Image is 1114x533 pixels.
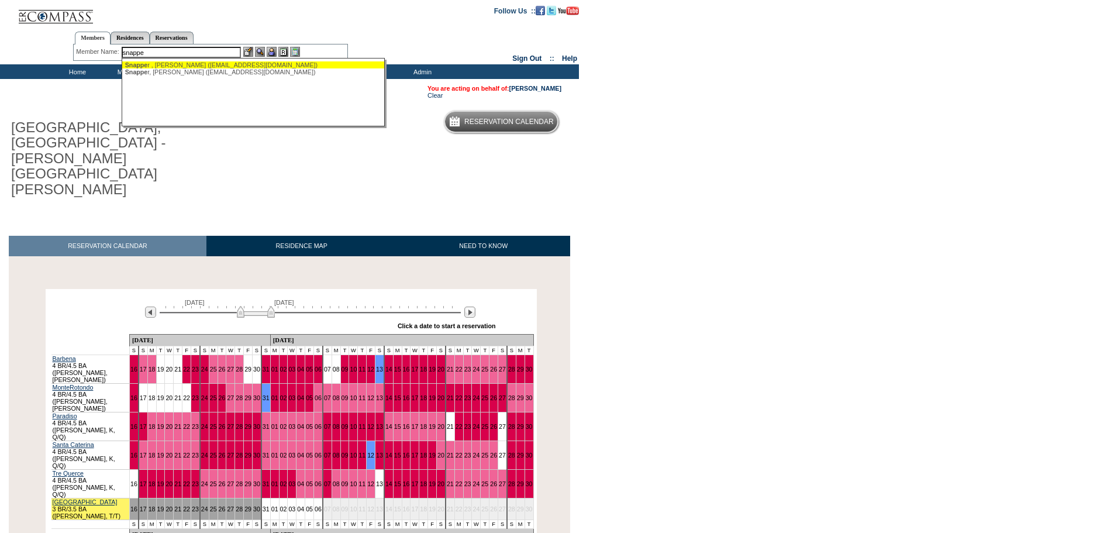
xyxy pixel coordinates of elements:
a: 09 [342,423,349,430]
a: 20 [165,452,173,459]
a: 30 [526,480,533,487]
a: 04 [297,366,304,373]
a: Paradiso [53,412,77,419]
a: 25 [481,394,488,401]
a: 15 [394,480,401,487]
a: 22 [183,423,190,430]
td: M [209,346,218,355]
img: Reservations [278,47,288,57]
h5: Reservation Calendar [464,118,554,126]
a: 23 [464,480,471,487]
a: 26 [490,480,497,487]
a: 31 [263,480,270,487]
a: 10 [350,480,357,487]
a: 14 [385,480,392,487]
a: 27 [499,394,506,401]
a: 21 [447,366,454,373]
a: 22 [183,506,190,513]
a: 29 [517,394,524,401]
a: 09 [342,480,349,487]
a: 30 [253,452,260,459]
a: 22 [456,452,463,459]
a: 26 [490,423,497,430]
td: S [200,346,209,355]
a: [PERSON_NAME] [509,85,561,92]
a: 14 [385,394,392,401]
a: 06 [315,394,322,401]
a: 13 [376,366,383,373]
a: 25 [210,480,217,487]
a: Follow us on Twitter [547,6,556,13]
a: 03 [288,423,295,430]
a: 11 [358,452,365,459]
a: 01 [271,394,278,401]
a: MonteRotondo [53,384,94,391]
a: 26 [219,423,226,430]
a: 10 [350,423,357,430]
a: 28 [508,366,515,373]
span: [DATE] [274,299,294,306]
a: 17 [411,480,418,487]
td: M [270,346,279,355]
a: 28 [508,394,515,401]
a: 18 [149,506,156,513]
a: 23 [192,480,199,487]
a: 16 [403,480,410,487]
a: 16 [403,452,410,459]
td: M [147,346,156,355]
h1: [GEOGRAPHIC_DATA], [GEOGRAPHIC_DATA] - [PERSON_NAME][GEOGRAPHIC_DATA][PERSON_NAME] [9,118,271,200]
a: 25 [210,423,217,430]
a: 25 [210,366,217,373]
a: 27 [227,394,234,401]
a: 29 [517,423,524,430]
a: 19 [157,423,164,430]
img: Previous [145,307,156,318]
a: NEED TO KNOW [396,236,570,256]
a: 25 [481,452,488,459]
a: 11 [358,366,365,373]
a: 30 [253,480,260,487]
a: 16 [130,452,137,459]
a: 22 [183,366,190,373]
a: 13 [376,394,383,401]
a: 04 [297,452,304,459]
a: 08 [333,423,340,430]
a: 18 [420,366,427,373]
a: 03 [288,394,295,401]
a: 20 [437,480,444,487]
a: 25 [210,452,217,459]
a: 16 [403,366,410,373]
a: 12 [367,366,374,373]
a: 21 [174,506,181,513]
a: 26 [490,366,497,373]
img: b_edit.gif [243,47,253,57]
a: 29 [517,366,524,373]
a: 25 [481,366,488,373]
a: RESIDENCE MAP [206,236,397,256]
a: 14 [385,423,392,430]
a: 30 [253,394,260,401]
a: 27 [227,506,234,513]
a: 21 [174,452,181,459]
td: Follow Us :: [494,6,536,15]
a: Subscribe to our YouTube Channel [558,6,579,13]
a: 17 [140,423,147,430]
a: 02 [280,480,287,487]
div: r, [PERSON_NAME] ([EMAIL_ADDRESS][DOMAIN_NAME]) [125,68,382,75]
a: 28 [236,506,243,513]
a: 24 [472,452,480,459]
a: 01 [271,366,278,373]
a: 28 [236,452,243,459]
a: 25 [481,480,488,487]
a: 09 [342,394,349,401]
a: 30 [526,366,533,373]
a: 23 [192,452,199,459]
td: T [340,346,349,355]
a: 17 [411,366,418,373]
a: 28 [236,423,243,430]
a: 23 [192,366,199,373]
a: 29 [244,452,251,459]
img: View [255,47,265,57]
a: 12 [367,423,374,430]
a: 19 [429,480,436,487]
